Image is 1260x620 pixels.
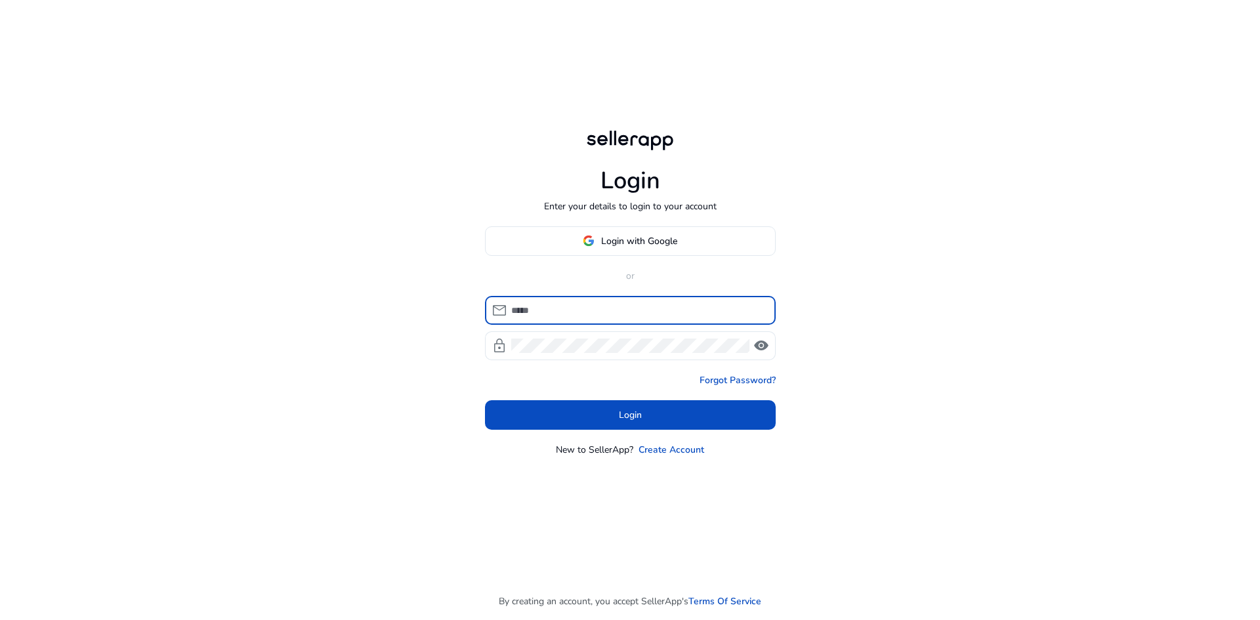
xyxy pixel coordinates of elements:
p: Enter your details to login to your account [544,199,717,213]
h1: Login [600,167,660,195]
p: or [485,269,776,283]
p: New to SellerApp? [556,443,633,457]
button: Login [485,400,776,430]
span: mail [492,302,507,318]
button: Login with Google [485,226,776,256]
a: Create Account [639,443,704,457]
span: Login [619,408,642,422]
a: Forgot Password? [700,373,776,387]
span: lock [492,338,507,354]
span: Login with Google [601,234,677,248]
img: google-logo.svg [583,235,595,247]
a: Terms Of Service [688,594,761,608]
span: visibility [753,338,769,354]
